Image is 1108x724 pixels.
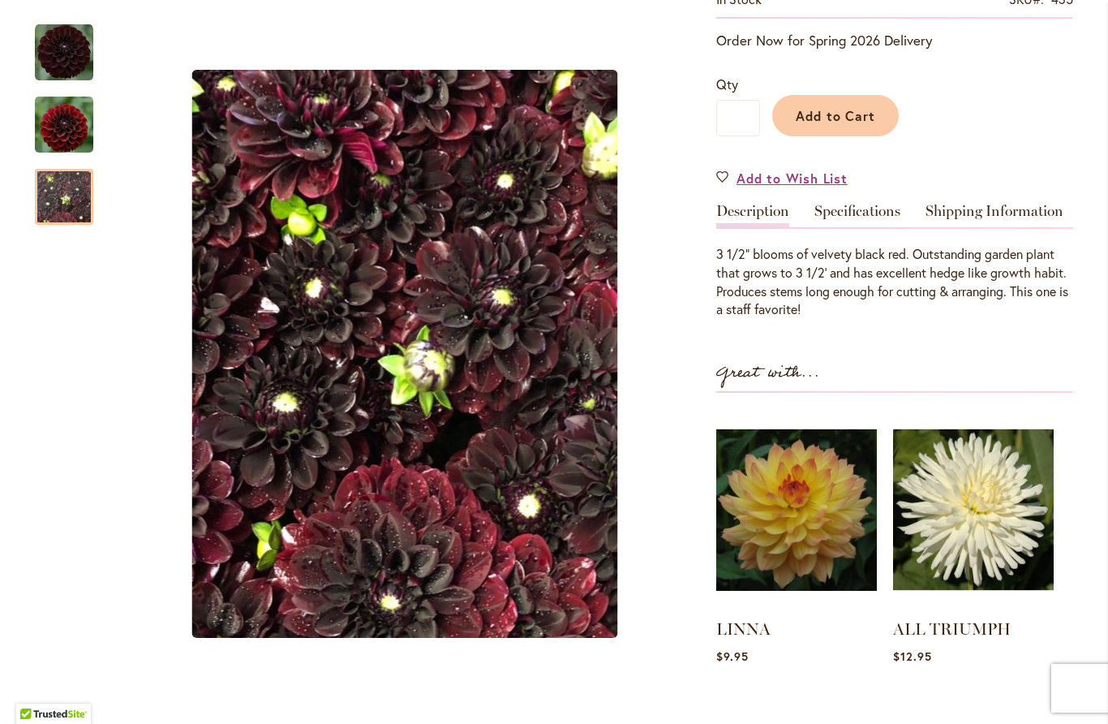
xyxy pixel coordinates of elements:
span: Qty [716,75,738,93]
p: Order Now for Spring 2026 Delivery [716,31,1073,50]
span: Add to Wish List [737,169,848,187]
div: LIGHTS OUT [35,8,110,80]
div: LIGHTS OUT [35,153,93,225]
div: Detailed Product Info [716,204,1073,319]
a: LINNA [716,619,771,639]
span: $9.95 [716,649,749,664]
img: LIGHTS OUT [35,94,93,154]
img: LIGHTS OUT [35,24,93,82]
a: ALL TRIUMPH [893,619,1011,639]
img: LIGHTS OUT [192,70,618,638]
a: Add to Wish List [716,169,848,187]
img: ALL TRIUMPH [893,409,1054,610]
div: LIGHTS OUT [110,8,700,700]
a: Description [716,204,789,227]
iframe: Launch Accessibility Center [12,666,58,712]
div: 3 1/2" blooms of velvety black red. Outstanding garden plant that grows to 3 1/2' and has excelle... [716,245,1073,319]
strong: Great with... [716,360,820,386]
span: Add to Cart [796,107,876,124]
div: Product Images [110,8,775,700]
a: Specifications [814,204,900,227]
img: LINNA [716,409,877,610]
button: Add to Cart [772,95,899,136]
a: Shipping Information [925,204,1063,227]
div: LIGHTS OUT [35,80,110,153]
span: $12.95 [893,649,932,664]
